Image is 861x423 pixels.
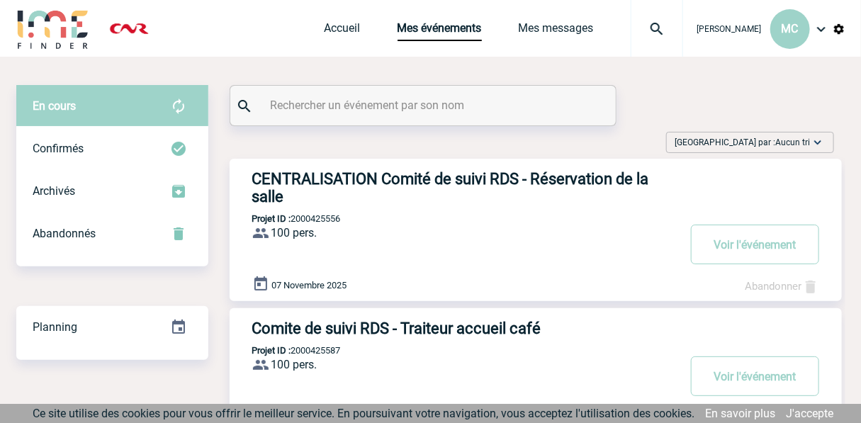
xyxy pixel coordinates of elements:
span: En cours [33,99,77,113]
div: Retrouvez ici tous vos évènements avant confirmation [16,85,208,128]
span: Ce site utilise des cookies pour vous offrir le meilleur service. En poursuivant votre navigation... [33,407,695,420]
span: Confirmés [33,142,84,155]
span: 100 pers. [271,359,317,372]
b: Projet ID : [252,213,291,224]
input: Rechercher un événement par son nom [267,95,583,115]
a: Comite de suivi RDS - Traiteur accueil café [230,320,842,337]
a: Accueil [325,21,361,41]
span: [PERSON_NAME] [697,24,762,34]
span: Planning [33,320,78,334]
button: Voir l'événement [691,225,819,264]
span: 100 pers. [271,227,317,240]
span: 07 Novembre 2025 [272,280,347,291]
a: Abandonner [745,280,819,293]
p: 2000425556 [230,213,341,224]
h3: Comite de suivi RDS - Traiteur accueil café [252,320,677,337]
a: Mes messages [519,21,594,41]
span: MC [782,22,799,35]
a: J'accepte [787,407,834,420]
h3: CENTRALISATION Comité de suivi RDS - Réservation de la salle [252,170,677,205]
div: Retrouvez ici tous vos événements annulés [16,213,208,255]
button: Voir l'événement [691,356,819,396]
a: Planning [16,305,208,347]
span: Archivés [33,184,76,198]
span: Aucun tri [776,137,811,147]
p: 2000425587 [230,345,341,356]
a: Mes événements [398,21,482,41]
img: IME-Finder [16,9,90,49]
span: Abandonnés [33,227,96,240]
div: Retrouvez ici tous les événements que vous avez décidé d'archiver [16,170,208,213]
a: CENTRALISATION Comité de suivi RDS - Réservation de la salle [230,170,842,205]
a: En savoir plus [706,407,776,420]
div: Retrouvez ici tous vos événements organisés par date et état d'avancement [16,306,208,349]
span: [GEOGRAPHIC_DATA] par : [675,135,811,150]
img: baseline_expand_more_white_24dp-b.png [811,135,825,150]
b: Projet ID : [252,345,291,356]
